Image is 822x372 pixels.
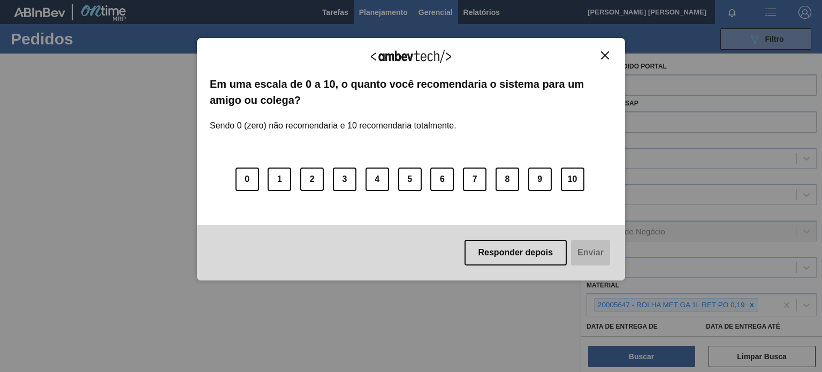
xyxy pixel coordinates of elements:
img: Close [601,51,609,59]
label: Em uma escala de 0 a 10, o quanto você recomendaria o sistema para um amigo ou colega? [210,76,612,109]
button: 3 [333,168,356,191]
button: 0 [235,168,259,191]
button: 7 [463,168,486,191]
button: 1 [268,168,291,191]
button: 4 [366,168,389,191]
button: 2 [300,168,324,191]
button: 6 [430,168,454,191]
button: 8 [496,168,519,191]
button: Responder depois [465,240,567,265]
button: 10 [561,168,584,191]
button: 9 [528,168,552,191]
button: Close [598,51,612,60]
button: 5 [398,168,422,191]
img: Logo Ambevtech [371,50,451,63]
label: Sendo 0 (zero) não recomendaria e 10 recomendaria totalmente. [210,108,456,131]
